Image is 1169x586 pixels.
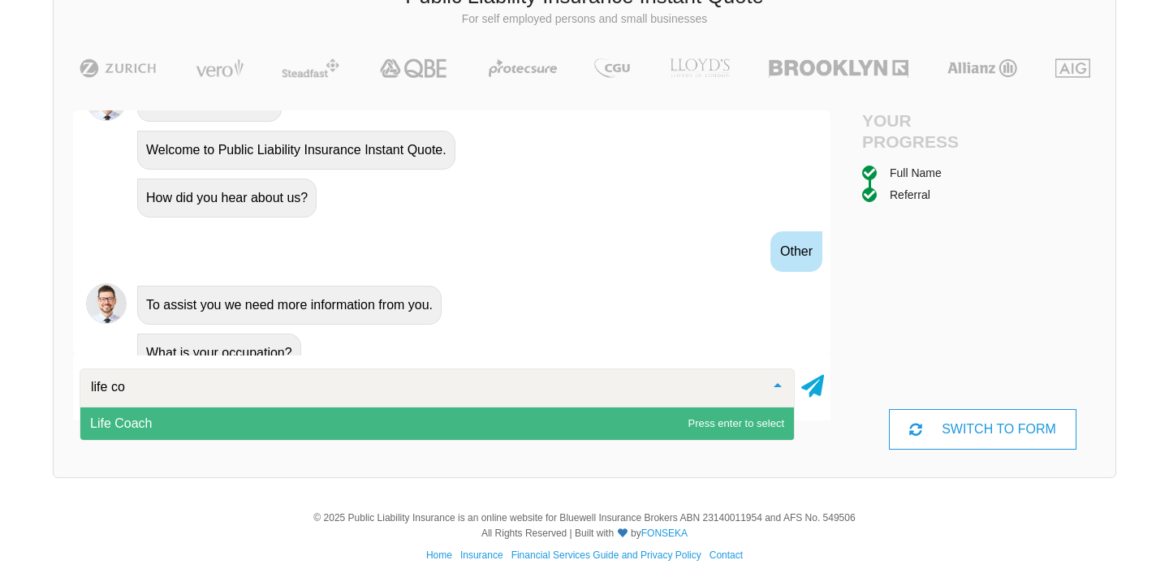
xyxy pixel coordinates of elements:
img: Vero | Public Liability Insurance [188,58,251,78]
div: Other [770,231,822,272]
div: How did you hear about us? [137,179,317,218]
p: For self employed persons and small businesses [66,11,1103,28]
img: Allianz | Public Liability Insurance [939,58,1025,78]
div: Referral [890,186,930,204]
img: Zurich | Public Liability Insurance [72,58,164,78]
img: Steadfast | Public Liability Insurance [275,58,347,78]
img: AIG | Public Liability Insurance [1049,58,1097,78]
a: Contact [710,549,743,561]
img: Protecsure | Public Liability Insurance [482,58,564,78]
img: LLOYD's | Public Liability Insurance [661,58,739,78]
img: Chatbot | PLI [86,283,127,324]
a: Home [426,549,452,561]
img: Brooklyn | Public Liability Insurance [762,58,914,78]
a: FONSEKA [641,528,688,539]
div: What is your occupation? [137,334,301,373]
div: To assist you we need more information from you. [137,286,442,325]
div: Welcome to Public Liability Insurance Instant Quote. [137,131,455,170]
a: Financial Services Guide and Privacy Policy [511,549,701,561]
img: QBE | Public Liability Insurance [370,58,458,78]
div: Full Name [890,164,942,182]
h4: Your Progress [862,110,983,151]
img: CGU | Public Liability Insurance [588,58,636,78]
div: SWITCH TO FORM [889,409,1077,450]
input: Search or select your occupation [87,379,761,395]
span: Life Coach [90,416,153,430]
a: Insurance [460,549,503,561]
